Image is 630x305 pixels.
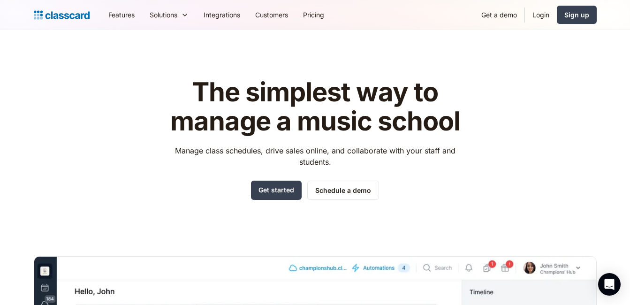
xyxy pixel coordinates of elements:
[598,273,621,296] div: Open Intercom Messenger
[307,181,379,200] a: Schedule a demo
[525,4,557,25] a: Login
[150,10,177,20] div: Solutions
[142,4,196,25] div: Solutions
[564,10,589,20] div: Sign up
[296,4,332,25] a: Pricing
[248,4,296,25] a: Customers
[166,78,464,136] h1: The simplest way to manage a music school
[166,145,464,168] p: Manage class schedules, drive sales online, and collaborate with your staff and students.
[34,8,90,22] a: Logo
[251,181,302,200] a: Get started
[196,4,248,25] a: Integrations
[474,4,524,25] a: Get a demo
[101,4,142,25] a: Features
[557,6,597,24] a: Sign up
